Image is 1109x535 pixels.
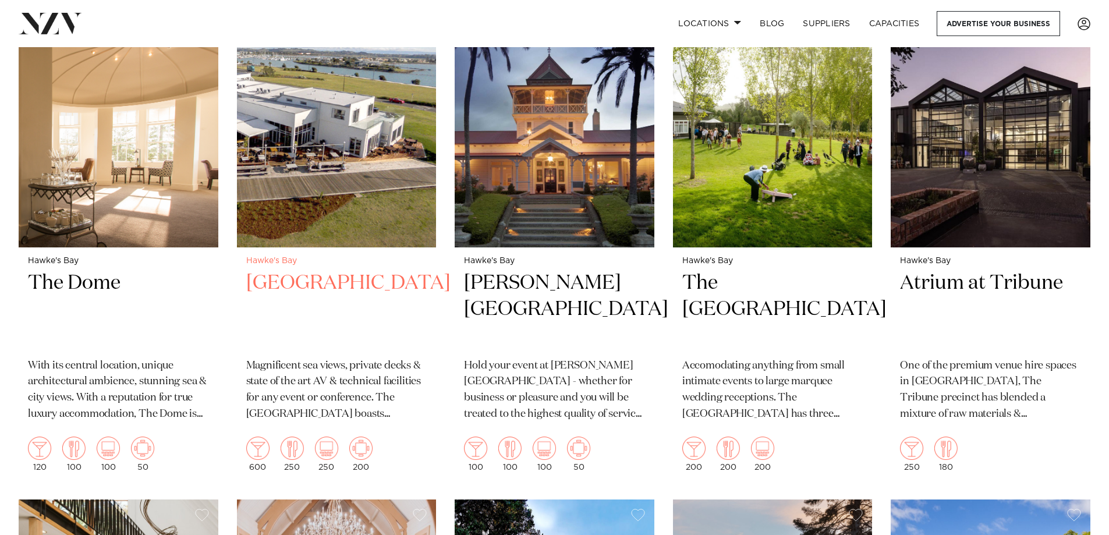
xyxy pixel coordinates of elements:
[97,437,120,472] div: 100
[28,358,209,423] p: With its central location, unique architectural ambience, stunning sea & city views. With a reput...
[934,437,958,472] div: 180
[246,358,427,423] p: Magnificent sea views, private decks & state of the art AV & technical facilities for any event o...
[682,358,863,423] p: Accomodating anything from small intimate events to large marquee wedding receptions. The [GEOGRA...
[62,437,86,460] img: dining.png
[900,437,923,472] div: 250
[281,437,304,460] img: dining.png
[567,437,590,460] img: meeting.png
[717,437,740,460] img: dining.png
[669,11,750,36] a: Locations
[750,11,793,36] a: BLOG
[131,437,154,460] img: meeting.png
[246,437,270,472] div: 600
[28,437,51,472] div: 120
[934,437,958,460] img: dining.png
[567,437,590,472] div: 50
[349,437,373,472] div: 200
[900,257,1081,265] small: Hawke's Bay
[900,437,923,460] img: cocktail.png
[860,11,929,36] a: Capacities
[349,437,373,460] img: meeting.png
[533,437,556,460] img: theatre.png
[281,437,304,472] div: 250
[717,437,740,472] div: 200
[464,270,645,349] h2: [PERSON_NAME][GEOGRAPHIC_DATA]
[900,358,1081,423] p: One of the premium venue hire spaces in [GEOGRAPHIC_DATA], The Tribune precinct has blended a mix...
[464,257,645,265] small: Hawke's Bay
[464,437,487,460] img: cocktail.png
[682,257,863,265] small: Hawke's Bay
[751,437,774,460] img: theatre.png
[19,13,82,34] img: nzv-logo.png
[464,358,645,423] p: Hold your event at [PERSON_NAME][GEOGRAPHIC_DATA] - whether for business or pleasure and you will...
[28,257,209,265] small: Hawke's Bay
[682,437,706,472] div: 200
[246,257,427,265] small: Hawke's Bay
[246,270,427,349] h2: [GEOGRAPHIC_DATA]
[498,437,522,472] div: 100
[682,437,706,460] img: cocktail.png
[315,437,338,472] div: 250
[900,270,1081,349] h2: Atrium at Tribune
[533,437,556,472] div: 100
[498,437,522,460] img: dining.png
[751,437,774,472] div: 200
[246,437,270,460] img: cocktail.png
[28,270,209,349] h2: The Dome
[464,437,487,472] div: 100
[97,437,120,460] img: theatre.png
[937,11,1060,36] a: Advertise your business
[28,437,51,460] img: cocktail.png
[315,437,338,460] img: theatre.png
[793,11,859,36] a: SUPPLIERS
[682,270,863,349] h2: The [GEOGRAPHIC_DATA]
[62,437,86,472] div: 100
[131,437,154,472] div: 50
